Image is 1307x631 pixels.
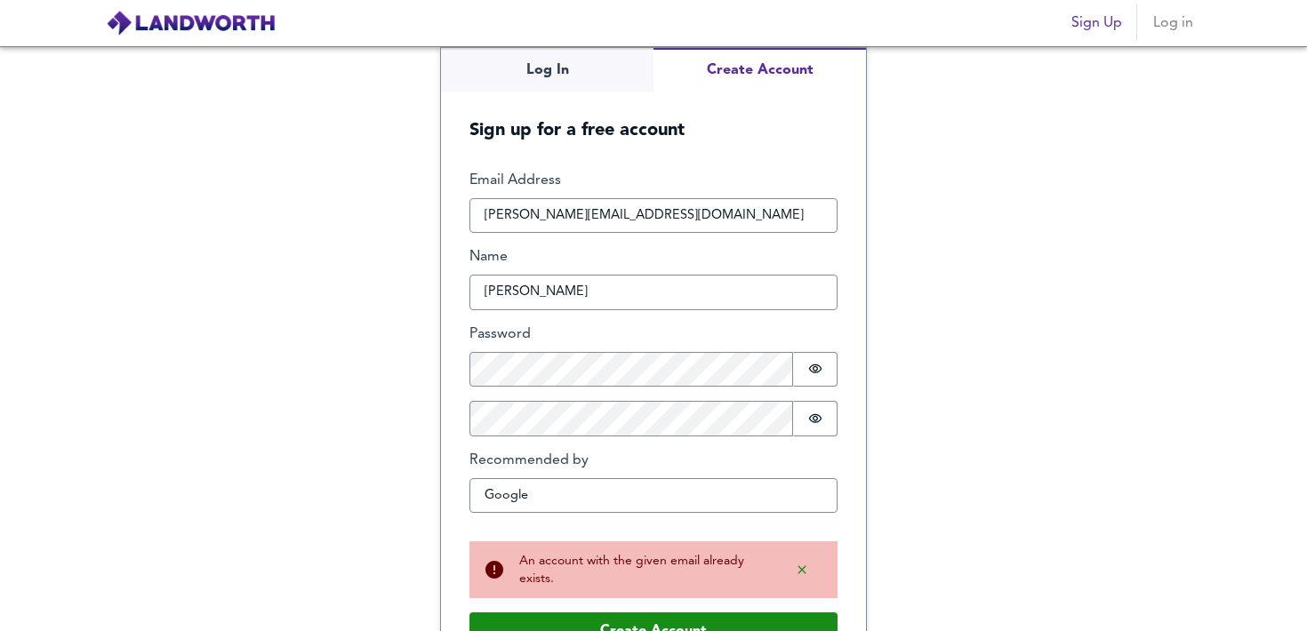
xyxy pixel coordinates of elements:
[469,478,838,514] input: How did you hear of Landworth?
[793,401,838,436] button: Show password
[1064,5,1129,41] button: Sign Up
[1144,5,1201,41] button: Log in
[469,198,838,234] input: How can we reach you?
[781,555,823,584] button: Dismiss alert
[469,171,838,191] label: Email Address
[653,48,866,92] button: Create Account
[441,48,653,92] button: Log In
[106,10,276,36] img: logo
[469,324,838,345] label: Password
[469,275,838,310] input: What should we call you?
[441,92,866,142] h5: Sign up for a free account
[469,451,838,471] label: Recommended by
[1071,11,1122,36] span: Sign Up
[1151,11,1194,36] span: Log in
[519,552,766,587] div: An account with the given email already exists.
[793,352,838,387] button: Show password
[469,247,838,268] label: Name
